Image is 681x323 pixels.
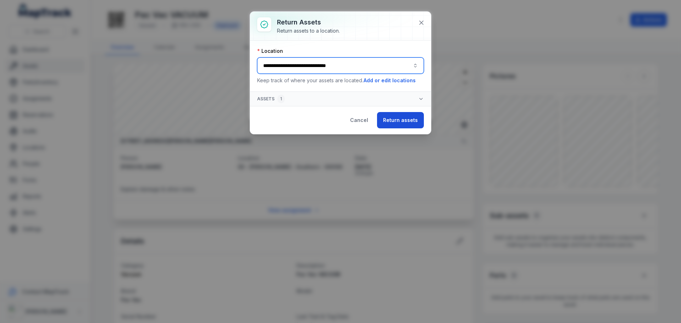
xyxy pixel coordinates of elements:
div: Return assets to a location. [277,27,340,34]
div: 1 [277,95,285,103]
span: Assets [257,95,285,103]
label: Location [257,48,283,55]
button: Return assets [377,112,424,128]
button: Assets1 [250,92,431,106]
button: Add or edit locations [363,77,416,84]
p: Keep track of where your assets are located. [257,77,424,84]
h3: Return assets [277,17,340,27]
button: Cancel [344,112,374,128]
